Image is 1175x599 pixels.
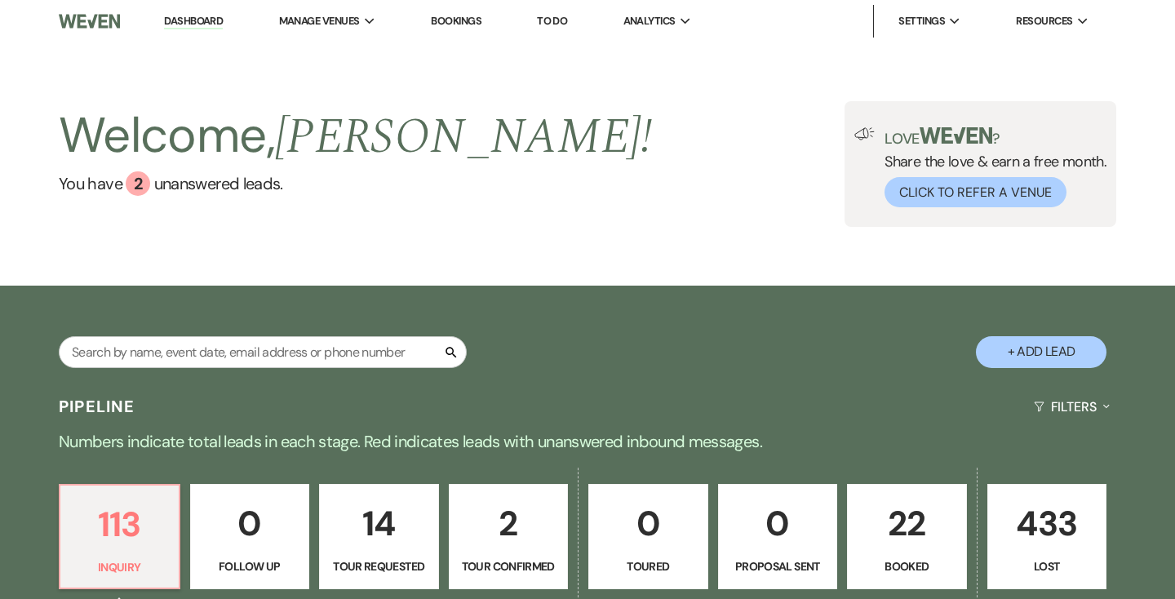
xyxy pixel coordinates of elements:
[729,496,827,551] p: 0
[976,336,1106,368] button: + Add Lead
[1016,13,1072,29] span: Resources
[126,171,150,196] div: 2
[729,557,827,575] p: Proposal Sent
[59,336,467,368] input: Search by name, event date, email address or phone number
[190,484,310,590] a: 0Follow Up
[599,496,698,551] p: 0
[898,13,945,29] span: Settings
[854,127,875,140] img: loud-speaker-illustration.svg
[59,4,120,38] img: Weven Logo
[885,127,1106,146] p: Love ?
[70,558,169,576] p: Inquiry
[330,496,428,551] p: 14
[588,484,708,590] a: 0Toured
[858,557,956,575] p: Booked
[59,395,135,418] h3: Pipeline
[537,14,567,28] a: To Do
[885,177,1066,207] button: Click to Refer a Venue
[920,127,992,144] img: weven-logo-green.svg
[1027,385,1116,428] button: Filters
[987,484,1107,590] a: 433Lost
[275,100,652,175] span: [PERSON_NAME] !
[431,14,481,28] a: Bookings
[858,496,956,551] p: 22
[330,557,428,575] p: Tour Requested
[599,557,698,575] p: Toured
[164,14,223,29] a: Dashboard
[875,127,1106,207] div: Share the love & earn a free month.
[201,557,299,575] p: Follow Up
[998,496,1097,551] p: 433
[59,171,652,196] a: You have 2 unanswered leads.
[998,557,1097,575] p: Lost
[718,484,838,590] a: 0Proposal Sent
[847,484,967,590] a: 22Booked
[59,101,652,171] h2: Welcome,
[59,484,180,590] a: 113Inquiry
[459,496,558,551] p: 2
[70,497,169,552] p: 113
[623,13,676,29] span: Analytics
[459,557,558,575] p: Tour Confirmed
[279,13,360,29] span: Manage Venues
[201,496,299,551] p: 0
[319,484,439,590] a: 14Tour Requested
[449,484,569,590] a: 2Tour Confirmed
